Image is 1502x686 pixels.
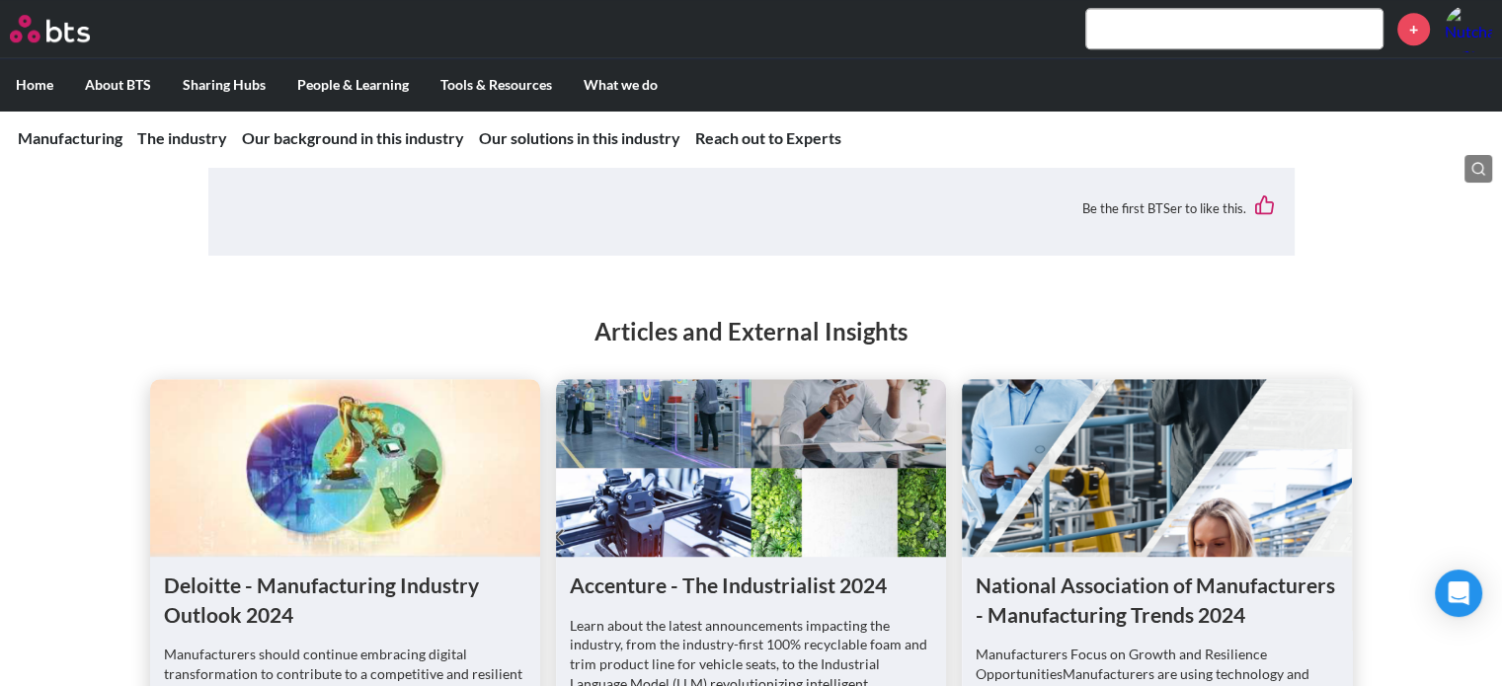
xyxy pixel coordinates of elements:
a: The industry [137,128,227,147]
div: Open Intercom Messenger [1435,570,1482,617]
a: Manufacturing [18,128,122,147]
a: Profile [1445,5,1492,52]
div: Be the first BTSer to like this. [228,181,1275,235]
label: Sharing Hubs [167,59,281,111]
em: Manufacturers Focus on Growth and Resilience Opportunities [976,646,1267,682]
a: Go home [10,15,126,42]
label: About BTS [69,59,167,111]
h1: Deloitte - Manufacturing Industry Outlook 2024 [164,571,526,629]
h1: Accenture - The Industrialist 2024 [570,571,932,599]
h1: National Association of Manufacturers - Manufacturing Trends 2024 [976,571,1338,629]
a: Reach out to Experts [695,128,841,147]
label: What we do [568,59,673,111]
a: Our background in this industry [242,128,464,147]
label: Tools & Resources [425,59,568,111]
img: BTS Logo [10,15,90,42]
a: + [1397,13,1430,45]
a: Our solutions in this industry [479,128,680,147]
label: People & Learning [281,59,425,111]
img: Nutchanart Suparakkiat [1445,5,1492,52]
